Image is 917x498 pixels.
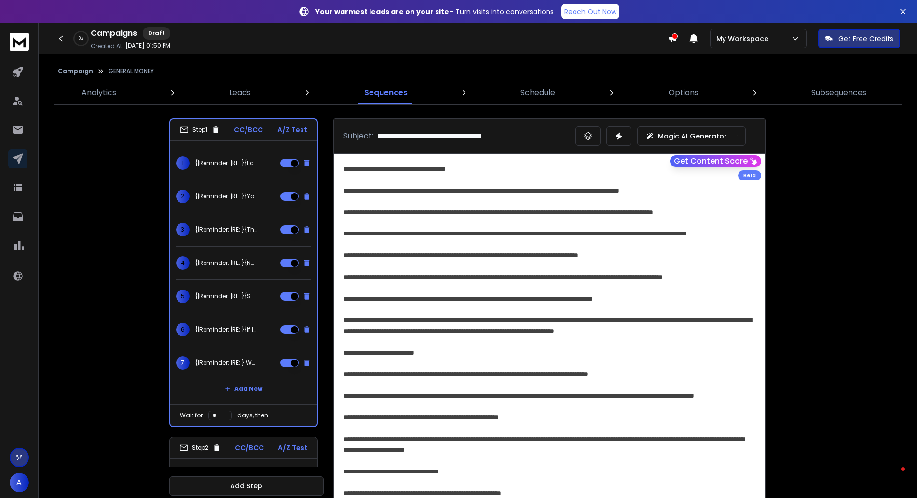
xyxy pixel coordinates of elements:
p: Sequences [364,87,408,98]
p: CC/BCC [234,125,263,135]
span: 7 [176,356,190,370]
a: Reach Out Now [561,4,619,19]
p: Subject: [343,130,373,142]
p: [DATE] 01:50 PM [125,42,170,50]
li: Step1CC/BCCA/Z Test1{|Reminder: |RE: }{I call BS|How's it {real|possible} }2{|Reminder: |RE: }{Yo... [169,118,318,427]
p: 0 % [79,36,83,41]
p: – Turn visits into conversations [315,7,554,16]
button: Add New [217,379,270,399]
span: 2 [176,190,190,203]
a: Leads [223,81,257,104]
a: Options [663,81,704,104]
button: Add Step [169,476,324,496]
p: Analytics [82,87,116,98]
p: Reach Out Now [564,7,616,16]
p: Wait for [180,412,203,419]
span: 1 [176,156,190,170]
p: A/Z Test [277,125,307,135]
button: Get Content Score [670,155,761,167]
p: {|Reminder: |RE: }{The truth about AI|AI {aint|isn’t} coming — it’s HERE|You’re already behind (u... [195,226,257,234]
p: A/Z Test [278,443,308,453]
strong: Your warmest leads are on your site [315,7,449,16]
p: Subsequences [811,87,866,98]
button: A [10,473,29,492]
p: days, then [237,412,268,419]
img: logo [10,33,29,51]
span: 5 [176,290,190,303]
p: Leads [229,87,251,98]
iframe: Intercom live chat [882,465,905,488]
p: GENERAL MONEY [109,68,154,75]
p: {|Reminder: |RE: }{You still working hard?|Time to stop hustling?|Working harder than AI?} [195,193,257,200]
p: Magic AI Generator [658,131,727,141]
p: {|Reminder: |RE: }{Saw your profile {{firstName}}|{ {{firstName}} y|Y}ou popped up...|Quick quest... [195,292,257,300]
a: Subsequences [806,81,872,104]
a: Analytics [76,81,122,104]
p: {|Reminder: |RE: } What will you do? [195,359,257,367]
span: 3 [176,223,190,236]
p: Options [669,87,698,98]
p: CC/BCC [235,443,264,453]
span: 6 [176,323,190,336]
button: Get Free Credits [818,29,900,48]
a: Schedule [515,81,561,104]
div: Draft [143,27,170,40]
h1: Campaigns [91,28,137,39]
span: 4 [176,256,190,270]
p: {|Reminder: |RE: }{Not a sales pitch|Not a guru trick|No fluff — just facts} [195,259,257,267]
div: Step 2 [179,443,221,452]
button: Magic AI Generator [637,126,746,146]
div: Step 1 [180,125,220,134]
div: Beta [738,170,761,180]
p: {|Reminder: |RE: }{If I offered {U|you} ${6|4|5}{0|1|2|3|4|5|6|7|8|9}{0|1|2|3|4|5|6|7|8|9}/day no... [195,326,257,333]
p: My Workspace [716,34,772,43]
p: {|Reminder: |RE: }{I call BS|How's it {real|possible} } [195,159,257,167]
button: Campaign [58,68,93,75]
a: Sequences [358,81,413,104]
p: Schedule [520,87,555,98]
p: Get Free Credits [838,34,893,43]
p: Created At: [91,42,123,50]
